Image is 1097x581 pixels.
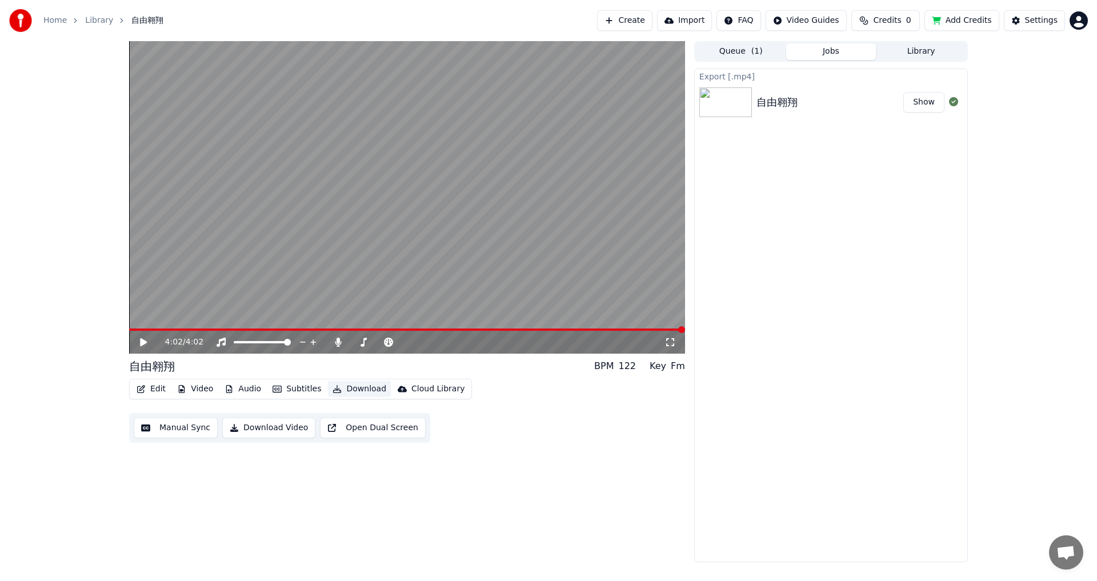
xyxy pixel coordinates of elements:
[751,46,763,57] span: ( 1 )
[222,418,315,438] button: Download Video
[695,69,967,83] div: Export [.mp4]
[85,15,113,26] a: Library
[903,92,944,113] button: Show
[43,15,67,26] a: Home
[1025,15,1058,26] div: Settings
[268,381,326,397] button: Subtitles
[173,381,218,397] button: Video
[220,381,266,397] button: Audio
[696,43,786,60] button: Queue
[1004,10,1065,31] button: Settings
[186,336,203,348] span: 4:02
[411,383,465,395] div: Cloud Library
[851,10,920,31] button: Credits0
[716,10,760,31] button: FAQ
[618,359,636,373] div: 122
[132,381,170,397] button: Edit
[1049,535,1083,570] a: Open chat
[320,418,426,438] button: Open Dual Screen
[129,358,175,374] div: 自由翱翔
[671,359,685,373] div: Fm
[906,15,911,26] span: 0
[650,359,666,373] div: Key
[597,10,652,31] button: Create
[9,9,32,32] img: youka
[328,381,391,397] button: Download
[657,10,712,31] button: Import
[131,15,163,26] span: 自由翱翔
[876,43,966,60] button: Library
[165,336,193,348] div: /
[165,336,183,348] span: 4:02
[924,10,999,31] button: Add Credits
[134,418,218,438] button: Manual Sync
[756,94,798,110] div: 自由翱翔
[766,10,847,31] button: Video Guides
[786,43,876,60] button: Jobs
[873,15,901,26] span: Credits
[43,15,163,26] nav: breadcrumb
[594,359,614,373] div: BPM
